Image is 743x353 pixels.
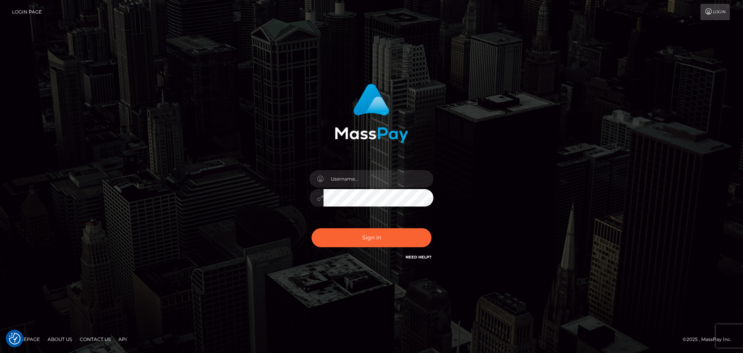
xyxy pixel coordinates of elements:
[324,170,433,188] input: Username...
[77,333,114,345] a: Contact Us
[9,333,21,344] button: Consent Preferences
[335,84,408,143] img: MassPay Login
[9,333,43,345] a: Homepage
[312,228,431,247] button: Sign in
[115,333,130,345] a: API
[12,4,42,20] a: Login Page
[45,333,75,345] a: About Us
[683,335,737,344] div: © 2025 , MassPay Inc.
[700,4,730,20] a: Login
[9,333,21,344] img: Revisit consent button
[406,255,431,260] a: Need Help?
